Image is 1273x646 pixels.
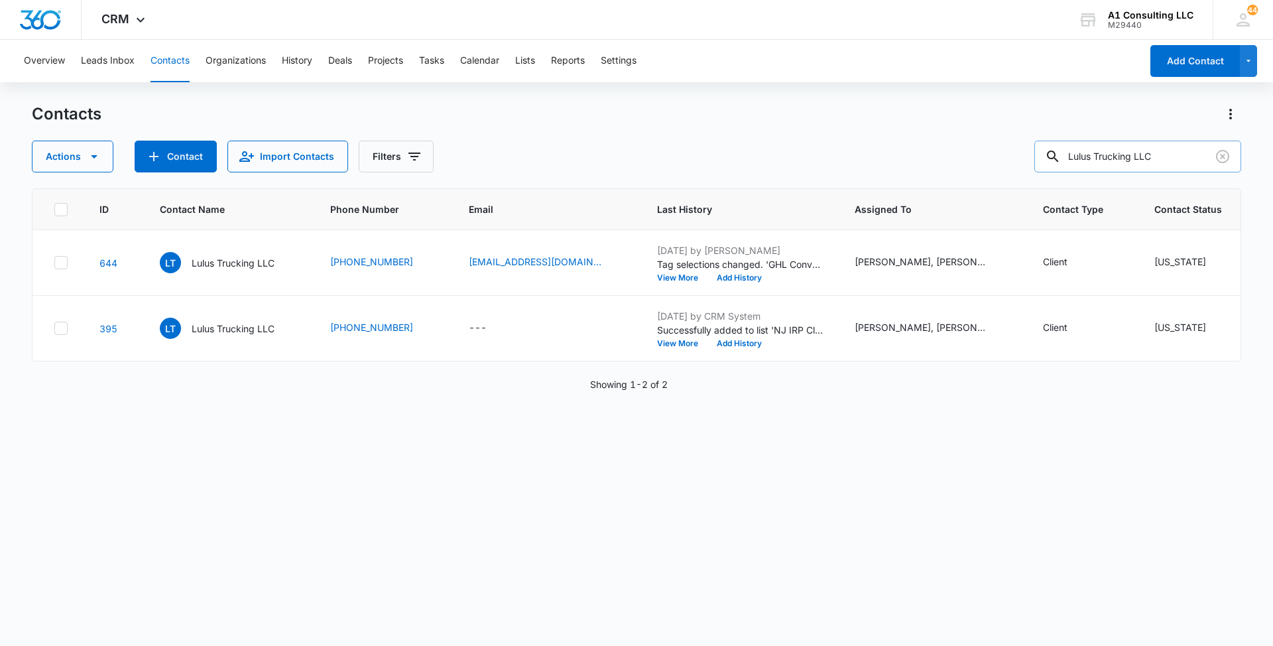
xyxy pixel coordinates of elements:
[855,255,1011,271] div: Assigned To - Israel Moreno, Jeannette Uribe, Laura Henry, Michelle Jackson, Ninya Epe, Quarterly...
[99,202,109,216] span: ID
[151,40,190,82] button: Contacts
[32,104,101,124] h1: Contacts
[192,322,274,336] p: Lulus Trucking LLC
[657,340,707,348] button: View More
[330,202,437,216] span: Phone Number
[1154,320,1206,334] div: [US_STATE]
[590,377,668,391] p: Showing 1-2 of 2
[192,256,274,270] p: Lulus Trucking LLC
[160,252,181,273] span: LT
[1154,255,1206,269] div: [US_STATE]
[32,141,113,172] button: Actions
[657,309,823,323] p: [DATE] by CRM System
[855,320,1011,336] div: Assigned To - Israel Moreno, Jeannette Uribe, Johanna Rosario, Keisha Nembhard, Laura Henry, Niny...
[1247,5,1258,15] span: 44
[330,320,413,334] a: [PHONE_NUMBER]
[469,320,487,336] div: ---
[657,274,707,282] button: View More
[855,202,992,216] span: Assigned To
[1154,255,1230,271] div: Contact Status - New Jersey - Select to Edit Field
[135,141,217,172] button: Add Contact
[330,255,413,269] a: [PHONE_NUMBER]
[469,255,625,271] div: Email - LOURDESMNC@GMAIL.COM - Select to Edit Field
[330,320,437,336] div: Phone Number - 347-3233312 - Select to Edit Field
[601,40,636,82] button: Settings
[282,40,312,82] button: History
[707,340,771,348] button: Add History
[160,318,181,339] span: LT
[328,40,352,82] button: Deals
[707,274,771,282] button: Add History
[359,141,434,172] button: Filters
[160,202,279,216] span: Contact Name
[460,40,499,82] button: Calendar
[1108,21,1193,30] div: account id
[81,40,135,82] button: Leads Inbox
[551,40,585,82] button: Reports
[1154,202,1222,216] span: Contact Status
[1043,255,1091,271] div: Contact Type - Client - Select to Edit Field
[1043,320,1091,336] div: Contact Type - Client - Select to Edit Field
[657,202,804,216] span: Last History
[1043,255,1067,269] div: Client
[469,320,511,336] div: Email - - Select to Edit Field
[24,40,65,82] button: Overview
[1108,10,1193,21] div: account name
[101,12,129,26] span: CRM
[206,40,266,82] button: Organizations
[99,323,117,334] a: Navigate to contact details page for Lulus Trucking LLC
[160,252,298,273] div: Contact Name - Lulus Trucking LLC - Select to Edit Field
[419,40,444,82] button: Tasks
[657,323,823,337] p: Successfully added to list 'NJ IRP Clients'.
[330,255,437,271] div: Phone Number - 3475206970 - Select to Edit Field
[1043,202,1103,216] span: Contact Type
[1154,320,1230,336] div: Contact Status - New Jersey - Select to Edit Field
[368,40,403,82] button: Projects
[657,257,823,271] p: Tag selections changed. 'GHL Conversion' was added.
[855,255,987,269] div: [PERSON_NAME], [PERSON_NAME], [PERSON_NAME], [PERSON_NAME], [PERSON_NAME], Quarterly Taxes, [PERS...
[1247,5,1258,15] div: notifications count
[227,141,348,172] button: Import Contacts
[1220,103,1241,125] button: Actions
[469,255,601,269] a: [EMAIL_ADDRESS][DOMAIN_NAME]
[657,243,823,257] p: [DATE] by [PERSON_NAME]
[1034,141,1241,172] input: Search Contacts
[1150,45,1240,77] button: Add Contact
[515,40,535,82] button: Lists
[1043,320,1067,334] div: Client
[855,320,987,334] div: [PERSON_NAME], [PERSON_NAME], [PERSON_NAME], [PERSON_NAME], [PERSON_NAME], [PERSON_NAME], Quarter...
[469,202,606,216] span: Email
[1212,146,1233,167] button: Clear
[160,318,298,339] div: Contact Name - Lulus Trucking LLC - Select to Edit Field
[99,257,117,269] a: Navigate to contact details page for Lulus Trucking LLC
